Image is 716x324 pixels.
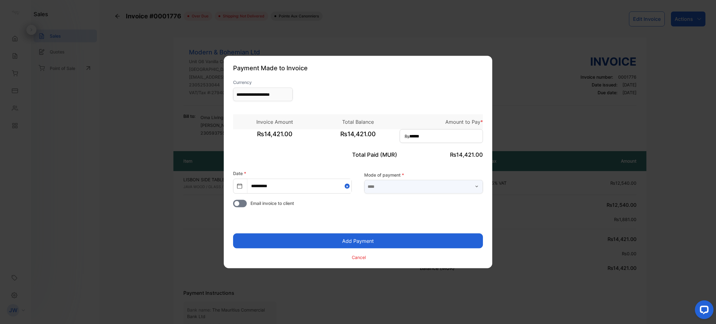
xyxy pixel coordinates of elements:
[316,129,400,145] span: ₨14,421.00
[352,254,366,260] p: Cancel
[400,118,483,126] p: Amount to Pay
[450,151,483,158] span: ₨14,421.00
[233,79,293,86] label: Currency
[316,118,400,126] p: Total Balance
[233,171,246,176] label: Date
[233,63,483,73] p: Payment Made to Invoice
[316,150,400,159] p: Total Paid (MUR)
[345,179,351,193] button: Close
[405,133,410,140] span: ₨
[250,200,294,206] span: Email invoice to client
[233,118,316,126] p: Invoice Amount
[690,298,716,324] iframe: LiveChat chat widget
[364,171,483,178] label: Mode of payment
[233,129,316,145] span: ₨14,421.00
[233,234,483,248] button: Add Payment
